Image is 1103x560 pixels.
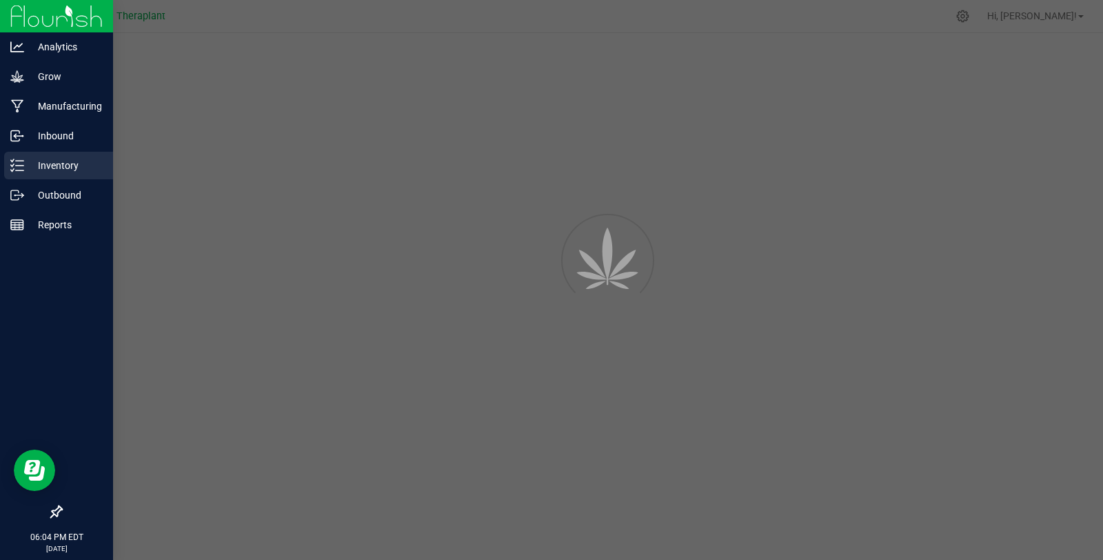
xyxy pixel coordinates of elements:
[24,217,107,233] p: Reports
[24,39,107,55] p: Analytics
[10,99,24,113] inline-svg: Manufacturing
[24,68,107,85] p: Grow
[24,128,107,144] p: Inbound
[10,218,24,232] inline-svg: Reports
[6,543,107,554] p: [DATE]
[10,70,24,83] inline-svg: Grow
[10,40,24,54] inline-svg: Analytics
[24,157,107,174] p: Inventory
[6,531,107,543] p: 06:04 PM EDT
[24,187,107,203] p: Outbound
[10,188,24,202] inline-svg: Outbound
[10,129,24,143] inline-svg: Inbound
[14,450,55,491] iframe: Resource center
[10,159,24,172] inline-svg: Inventory
[24,98,107,114] p: Manufacturing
